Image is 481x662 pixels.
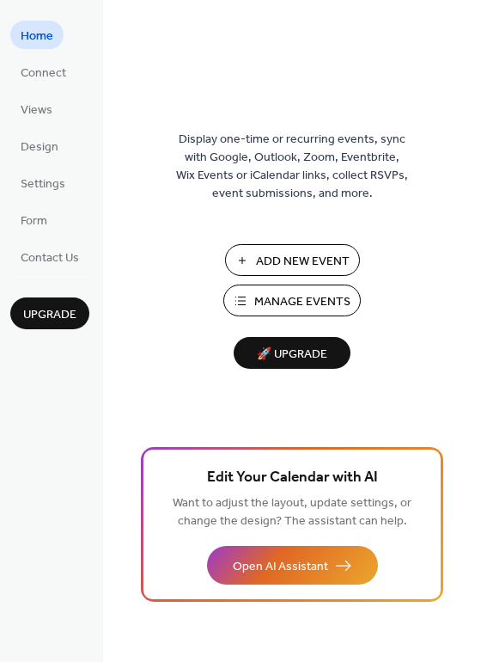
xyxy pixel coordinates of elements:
[233,558,328,576] span: Open AI Assistant
[10,242,89,271] a: Contact Us
[225,244,360,276] button: Add New Event
[21,101,52,120] span: Views
[207,466,378,490] span: Edit Your Calendar with AI
[21,175,65,193] span: Settings
[223,285,361,316] button: Manage Events
[176,131,408,203] span: Display one-time or recurring events, sync with Google, Outlook, Zoom, Eventbrite, Wix Events or ...
[10,297,89,329] button: Upgrade
[207,546,378,585] button: Open AI Assistant
[21,249,79,267] span: Contact Us
[10,21,64,49] a: Home
[21,64,66,83] span: Connect
[173,492,411,533] span: Want to adjust the layout, update settings, or change the design? The assistant can help.
[10,58,76,86] a: Connect
[10,169,76,197] a: Settings
[10,132,69,160] a: Design
[256,253,350,271] span: Add New Event
[21,212,47,230] span: Form
[234,337,350,369] button: 🚀 Upgrade
[254,293,350,311] span: Manage Events
[244,343,340,366] span: 🚀 Upgrade
[21,138,58,156] span: Design
[10,95,63,123] a: Views
[10,205,58,234] a: Form
[21,28,53,46] span: Home
[23,306,76,324] span: Upgrade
